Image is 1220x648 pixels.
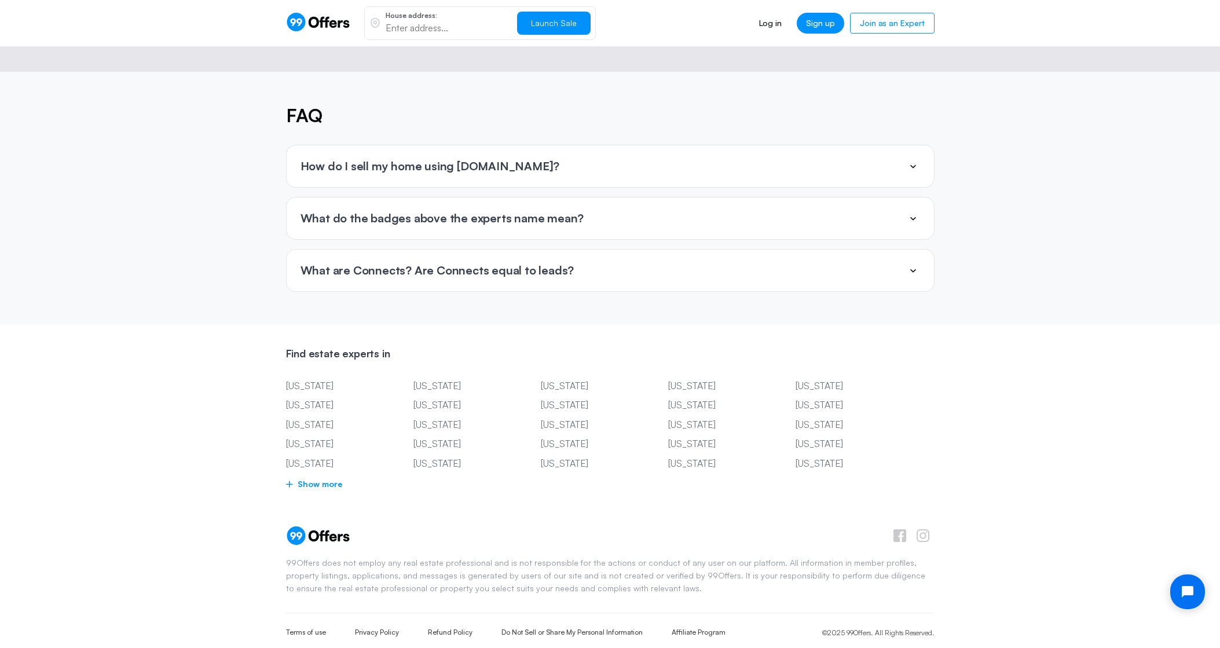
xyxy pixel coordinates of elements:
[286,557,935,595] p: 99Offers does not employ any real estate professional and is not responsible for the actions or c...
[668,398,761,413] a: [US_STATE]
[1160,565,1215,619] iframe: Tidio Chat
[750,13,791,34] a: Log in
[386,12,508,19] p: House address:
[797,13,844,34] a: Sign up
[301,264,574,277] p: What are Connects? Are Connects equal to leads?
[501,628,643,638] a: Do Not Sell or Share My Personal Information
[517,12,591,35] button: Launch Sale
[822,627,935,638] p: ©2025 99Offers. All Rights Reserved.
[413,437,506,452] a: [US_STATE]
[413,379,506,394] a: [US_STATE]
[541,418,633,433] a: [US_STATE]
[413,398,506,413] a: [US_STATE]
[301,212,584,225] p: What do the badges above the experts name mean?
[541,456,633,471] a: [US_STATE]
[286,379,379,394] a: [US_STATE]
[286,437,379,452] a: [US_STATE]
[286,398,379,413] a: [US_STATE]
[668,418,761,433] a: [US_STATE]
[541,379,633,394] a: [US_STATE]
[413,418,506,433] a: [US_STATE]
[286,418,379,433] a: [US_STATE]
[531,18,577,28] span: Launch Sale
[413,456,506,471] a: [US_STATE]
[355,628,399,638] a: Privacy Policy
[428,628,472,638] a: Refund Policy
[286,456,379,471] a: [US_STATE]
[850,13,934,34] a: Join as an Expert
[541,437,633,452] a: [US_STATE]
[286,628,326,638] a: Terms of use
[796,418,888,433] a: [US_STATE]
[286,104,935,126] h5: FAQ
[386,21,508,34] input: Enter address...
[301,160,560,173] p: How do I sell my home using [DOMAIN_NAME]?
[668,437,761,452] a: [US_STATE]
[796,456,888,471] a: [US_STATE]
[668,379,761,394] a: [US_STATE]
[796,437,888,452] a: [US_STATE]
[541,398,633,413] a: [US_STATE]
[668,456,761,471] a: [US_STATE]
[286,347,935,369] h3: Find estate experts in
[796,398,888,413] a: [US_STATE]
[286,477,935,492] span: Show more
[672,628,726,638] a: Affiliate Program
[796,379,888,394] a: [US_STATE]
